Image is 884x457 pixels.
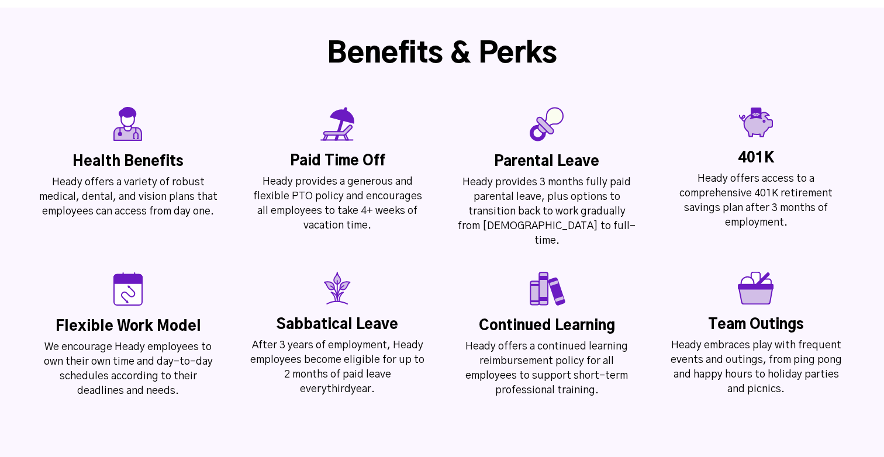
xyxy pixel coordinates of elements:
[738,107,774,138] img: Property 1=401K_v2
[39,177,217,217] span: Heady offers a variety of robust medical, dental, and vision plans that employees can access from...
[457,153,637,171] div: Parental Leave
[530,107,564,141] img: Property 1=ParentalLeave_v2
[38,153,218,171] div: Health Benefits
[247,316,427,334] div: Sabbatical Leave
[38,340,218,399] div: We encourage Heady employees to own their own time and day-to-day schedules according to their de...
[666,150,846,167] div: 401K
[247,338,427,397] div: After 3 years of employment, Heady employees become eligible for up to 2 months of paid leave eve...
[320,107,354,141] img: Property 1=Holidays_v2
[321,272,354,304] img: Property 1=sabbatical
[666,316,846,334] div: Team Outings
[113,272,143,306] img: Property 1=FlexibleSchedulesv2
[457,317,637,335] div: Continued Learning
[738,272,774,304] img: Property 1=Team Outings_v2
[457,175,637,248] div: Heady provides 3 months fully paid parental leave, plus options to transition back to work gradua...
[666,338,846,397] div: Heady embraces play with frequent events and outings, from ping pong and happy hours to holiday p...
[113,107,143,141] img: Property 1=Health_v2
[457,340,637,398] div: Heady offers a continued learning reimbursement policy for all employees to support short-term pr...
[247,175,427,233] div: Heady provides a generous and flexible PTO policy and encourages all employees to take 4+ weeks o...
[247,153,427,170] div: Paid Time off
[38,318,218,335] div: Flexible Work Model
[327,384,351,394] span: third
[528,272,566,306] img: Property 1=Continuous learning_v2
[666,172,846,230] div: Heady offers access to a comprehensive 401K retirement savings plan after 3 months of employment.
